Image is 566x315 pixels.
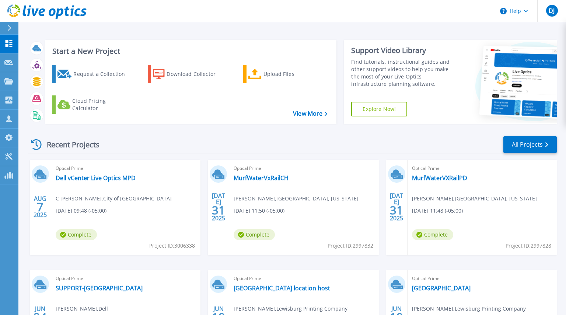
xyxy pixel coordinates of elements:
span: Complete [56,229,97,240]
a: SUPPORT-[GEOGRAPHIC_DATA] [56,284,143,292]
div: Download Collector [167,67,226,81]
span: [DATE] 11:48 (-05:00) [412,207,463,215]
div: AUG 2025 [33,193,47,220]
div: Request a Collection [73,67,132,81]
span: Project ID: 2997832 [328,242,373,250]
span: Optical Prime [56,164,196,172]
span: Optical Prime [56,274,196,283]
span: 31 [390,207,403,213]
div: Recent Projects [28,136,109,154]
a: Download Collector [148,65,230,83]
span: C [PERSON_NAME] , City of [GEOGRAPHIC_DATA] [56,195,172,203]
span: Complete [412,229,453,240]
a: All Projects [503,136,557,153]
span: [DATE] 09:48 (-05:00) [56,207,106,215]
span: [PERSON_NAME] , Lewisburg Printing Company [412,305,526,313]
div: Cloud Pricing Calculator [72,97,131,112]
span: [DATE] 11:50 (-05:00) [234,207,284,215]
a: Explore Now! [351,102,407,116]
span: [PERSON_NAME] , [GEOGRAPHIC_DATA], [US_STATE] [234,195,359,203]
a: MurfWaterVxRailCH [234,174,289,182]
div: Upload Files [263,67,322,81]
div: [DATE] 2025 [389,193,403,220]
span: Project ID: 3006338 [149,242,195,250]
h3: Start a New Project [52,47,327,55]
a: [GEOGRAPHIC_DATA] location host [234,284,330,292]
a: Upload Files [243,65,325,83]
span: Optical Prime [412,274,552,283]
a: View More [293,110,327,117]
a: Dell vCenter Live Optics MPD [56,174,136,182]
span: Project ID: 2997828 [506,242,551,250]
span: Complete [234,229,275,240]
span: DJ [549,8,555,14]
span: Optical Prime [234,164,374,172]
span: 7 [37,204,43,210]
div: [DATE] 2025 [212,193,226,220]
a: Request a Collection [52,65,134,83]
span: [PERSON_NAME] , Lewisburg Printing Company [234,305,347,313]
span: 31 [212,207,225,213]
a: [GEOGRAPHIC_DATA] [412,284,471,292]
a: Cloud Pricing Calculator [52,95,134,114]
span: [PERSON_NAME] , [GEOGRAPHIC_DATA], [US_STATE] [412,195,537,203]
div: Support Video Library [351,46,458,55]
span: Optical Prime [234,274,374,283]
span: [PERSON_NAME] , Dell [56,305,108,313]
span: Optical Prime [412,164,552,172]
a: MurfWaterVXRailPD [412,174,467,182]
div: Find tutorials, instructional guides and other support videos to help you make the most of your L... [351,58,458,88]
